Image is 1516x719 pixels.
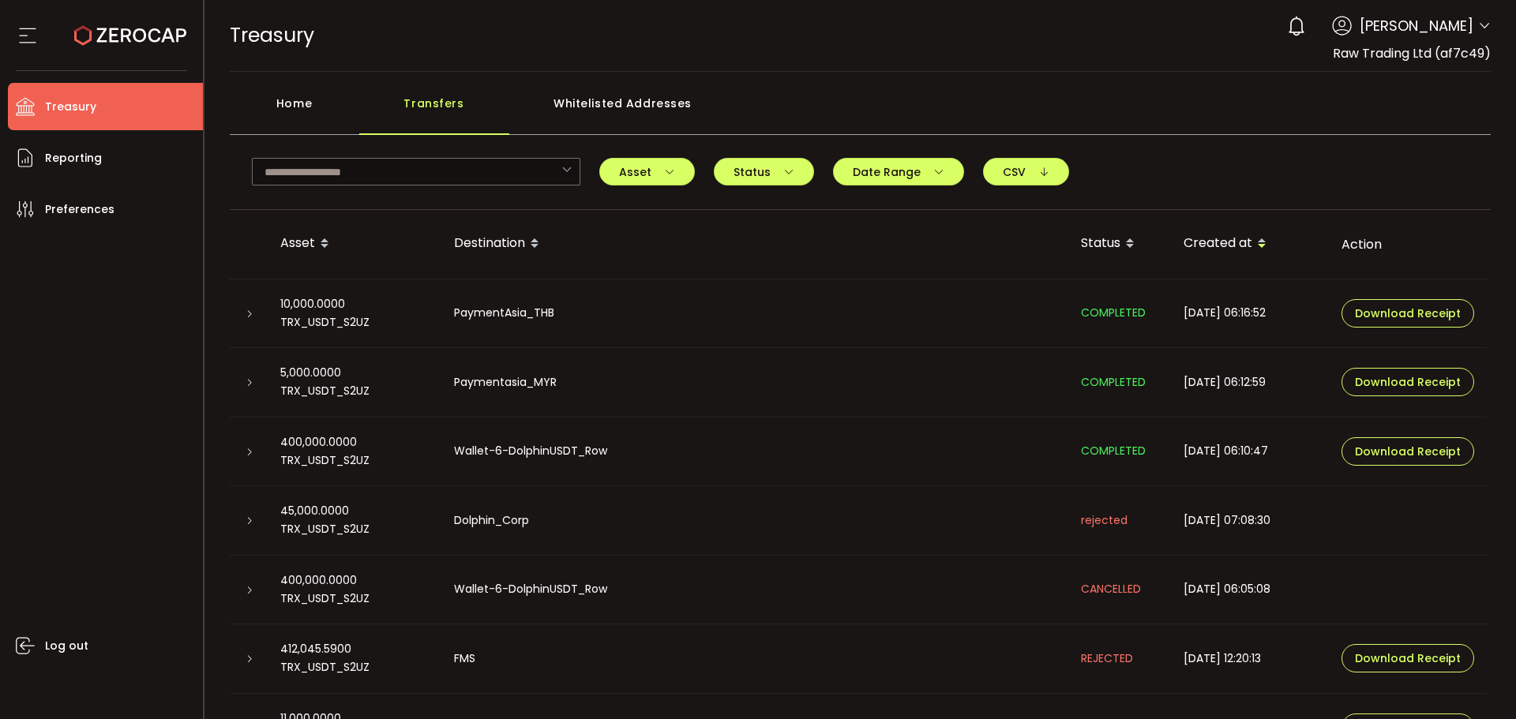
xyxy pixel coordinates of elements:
[1081,305,1146,320] span: COMPLETED
[1360,15,1473,36] span: [PERSON_NAME]
[45,198,114,221] span: Preferences
[1171,650,1329,668] div: [DATE] 12:20:13
[1171,511,1329,530] div: [DATE] 07:08:30
[268,295,441,331] div: 10,000.0000 TRX_USDT_S2UZ
[268,230,441,257] div: Asset
[1081,581,1141,597] span: CANCELLED
[1171,373,1329,391] div: [DATE] 06:12:59
[230,88,359,135] div: Home
[1355,376,1461,388] span: Download Receipt
[599,158,695,185] button: Asset
[853,167,944,178] span: Date Range
[268,640,441,676] div: 412,045.5900 TRX_USDT_S2UZ
[441,442,1068,460] div: Wallet-6-DolphinUSDT_Row
[1081,374,1146,390] span: COMPLETED
[45,95,96,118] span: Treasury
[1332,549,1516,719] iframe: Chat Widget
[441,230,1068,257] div: Destination
[734,167,794,178] span: Status
[1081,443,1146,459] span: COMPLETED
[441,580,1068,598] div: Wallet-6-DolphinUSDT_Row
[1342,437,1474,466] button: Download Receipt
[441,304,1068,322] div: PaymentAsia_THB
[1333,44,1491,62] span: Raw Trading Ltd (af7c49)
[833,158,964,185] button: Date Range
[509,88,737,135] div: Whitelisted Addresses
[268,571,441,608] div: 400,000.0000 TRX_USDT_S2UZ
[45,635,88,657] span: Log out
[45,147,102,170] span: Reporting
[441,650,1068,668] div: FMS
[230,21,314,49] span: Treasury
[1068,230,1171,257] div: Status
[1342,368,1474,396] button: Download Receipt
[619,167,675,178] span: Asset
[714,158,814,185] button: Status
[268,433,441,470] div: 400,000.0000 TRX_USDT_S2UZ
[1171,580,1329,598] div: [DATE] 06:05:08
[1355,446,1461,457] span: Download Receipt
[1003,167,1049,178] span: CSV
[441,373,1068,391] div: Paymentasia_MYR
[1081,512,1128,528] span: rejected
[1171,442,1329,460] div: [DATE] 06:10:47
[1355,308,1461,319] span: Download Receipt
[1329,235,1487,253] div: Action
[1342,299,1474,328] button: Download Receipt
[268,364,441,400] div: 5,000.0000 TRX_USDT_S2UZ
[1171,304,1329,322] div: [DATE] 06:16:52
[268,502,441,538] div: 45,000.0000 TRX_USDT_S2UZ
[359,88,509,135] div: Transfers
[441,511,1068,530] div: Dolphin_Corp
[983,158,1069,185] button: CSV
[1081,650,1133,666] span: REJECTED
[1171,230,1329,257] div: Created at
